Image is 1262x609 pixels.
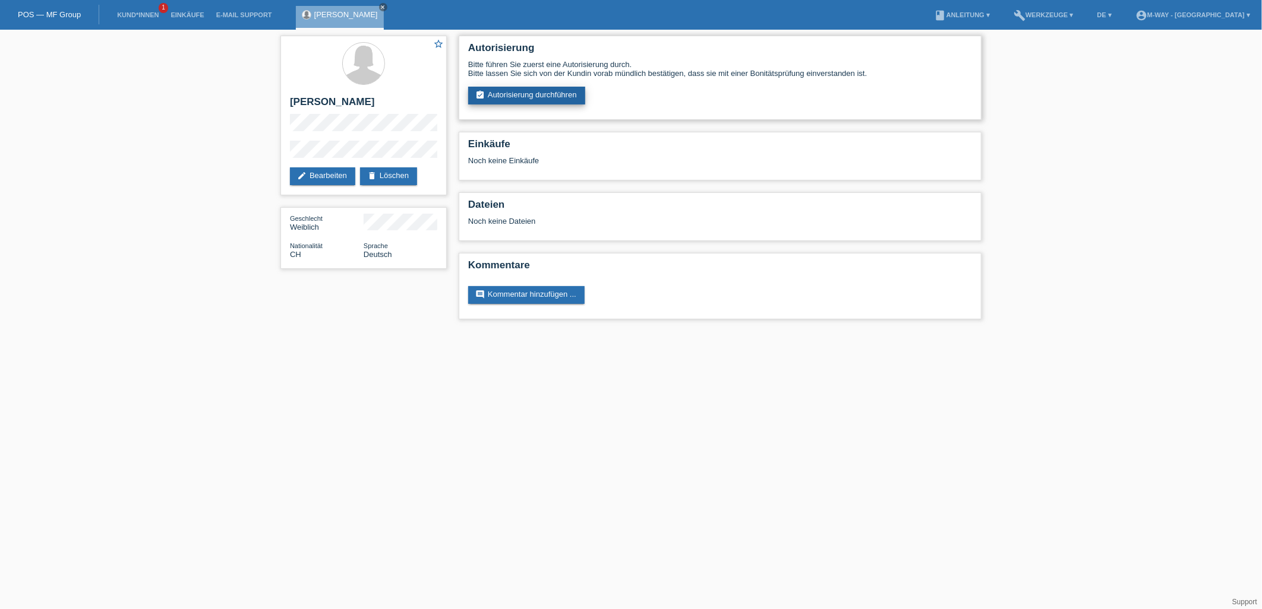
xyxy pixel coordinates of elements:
h2: [PERSON_NAME] [290,96,437,114]
span: Sprache [364,242,388,249]
a: close [379,3,387,11]
a: [PERSON_NAME] [314,10,378,19]
a: E-Mail Support [210,11,278,18]
h2: Kommentare [468,259,972,277]
h2: Einkäufe [468,138,972,156]
div: Weiblich [290,214,364,231]
a: commentKommentar hinzufügen ... [468,286,585,304]
i: close [380,4,386,10]
i: assignment_turned_in [475,90,485,100]
i: star_border [433,39,444,49]
span: Schweiz [290,250,301,259]
a: buildWerkzeuge ▾ [1008,11,1080,18]
a: deleteLöschen [360,167,417,185]
i: edit [297,171,307,180]
span: Geschlecht [290,215,323,222]
i: build [1014,9,1026,21]
a: bookAnleitung ▾ [929,11,996,18]
a: Einkäufe [165,11,210,18]
span: Nationalität [290,242,323,249]
a: star_border [433,39,444,51]
i: delete [367,171,377,180]
h2: Autorisierung [468,42,972,60]
i: account_circle [1135,9,1147,21]
a: DE ▾ [1091,11,1118,18]
div: Noch keine Dateien [468,217,831,226]
div: Bitte führen Sie zuerst eine Autorisierung durch. Bitte lassen Sie sich von der Kundin vorab münd... [468,60,972,78]
span: 1 [159,3,168,13]
h2: Dateien [468,199,972,217]
a: Support [1232,598,1257,606]
a: assignment_turned_inAutorisierung durchführen [468,87,585,104]
a: editBearbeiten [290,167,355,185]
a: account_circlem-way - [GEOGRAPHIC_DATA] ▾ [1130,11,1256,18]
i: comment [475,290,485,299]
a: Kund*innen [111,11,165,18]
span: Deutsch [364,250,392,259]
i: book [935,9,946,21]
div: Noch keine Einkäufe [468,156,972,174]
a: POS — MF Group [18,10,81,19]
